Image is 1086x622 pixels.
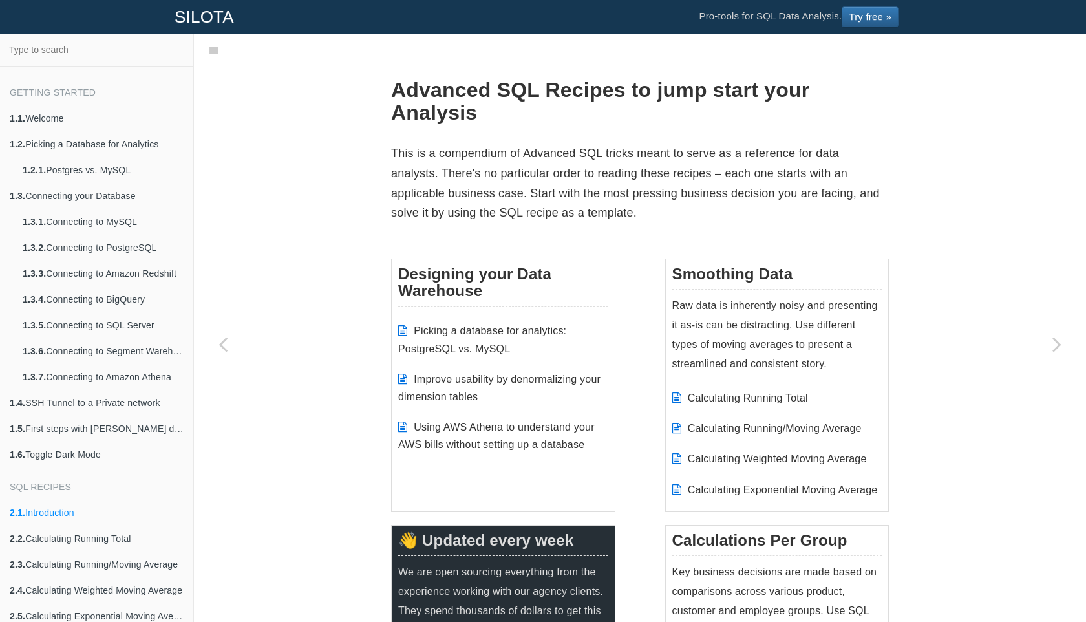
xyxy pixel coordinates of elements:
b: 1.3.2. [23,242,46,253]
a: Calculating Running Total [688,392,808,403]
p: Raw data is inherently noisy and presenting it as-is can be distracting. Use different types of m... [672,296,882,374]
b: 1.3.1. [23,217,46,227]
b: 2.3. [10,559,25,570]
p: This is a compendium of Advanced SQL tricks meant to serve as a reference for data analysts. Ther... [391,144,889,222]
a: SILOTA [165,1,244,33]
a: Using AWS Athena to understand your AWS bills without setting up a database [398,422,595,450]
b: 2.2. [10,533,25,544]
b: 2.4. [10,585,25,595]
a: Picking a database for analytics: PostgreSQL vs. MySQL [398,325,566,354]
a: Try free » [842,6,899,27]
b: 1.3.6. [23,346,46,356]
a: 1.3.5.Connecting to SQL Server [13,312,193,338]
a: Calculating Weighted Moving Average [688,453,867,464]
b: 1.3.5. [23,320,46,330]
b: 1.2.1. [23,165,46,175]
input: Type to search [4,38,189,62]
a: 1.3.6.Connecting to Segment Warehouse [13,338,193,364]
a: Calculating Exponential Moving Average [688,484,878,495]
a: 1.2.1.Postgres vs. MySQL [13,157,193,183]
h3: Designing your Data Warehouse [398,266,608,307]
h1: Advanced SQL Recipes to jump start your Analysis [391,79,889,124]
b: 1.3.4. [23,294,46,305]
b: 1.1. [10,113,25,123]
li: Pro-tools for SQL Data Analysis. [686,1,911,33]
a: 1.3.2.Connecting to PostgreSQL [13,235,193,261]
b: 2.5. [10,611,25,621]
a: Next page: Calculating Running Total [1028,66,1086,622]
a: Calculating Running/Moving Average [688,423,862,434]
a: 1.3.7.Connecting to Amazon Athena [13,364,193,390]
b: 1.3.7. [23,372,46,382]
h3: Calculations Per Group [672,532,882,556]
b: 1.5. [10,424,25,434]
b: 1.3.3. [23,268,46,279]
a: 1.3.1.Connecting to MySQL [13,209,193,235]
b: 1.6. [10,449,25,460]
b: 2.1. [10,508,25,518]
b: 1.4. [10,398,25,408]
h3: Smoothing Data [672,266,882,290]
a: 1.3.3.Connecting to Amazon Redshift [13,261,193,286]
h3: 👋 Updated every week [398,532,608,556]
a: Improve usability by denormalizing your dimension tables [398,374,601,402]
b: 1.3. [10,191,25,201]
a: 1.3.4.Connecting to BigQuery [13,286,193,312]
b: 1.2. [10,139,25,149]
a: Previous page: Toggle Dark Mode [194,66,252,622]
